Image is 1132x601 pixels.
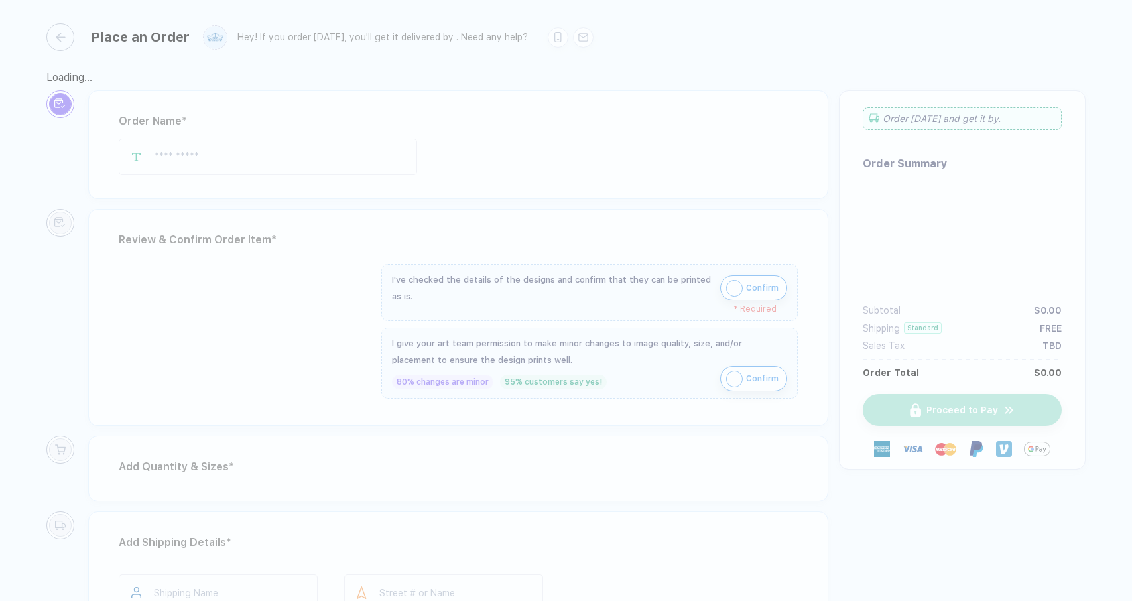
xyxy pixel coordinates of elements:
div: Shipping [863,323,900,334]
div: FREE [1040,323,1062,334]
div: Add Shipping Details [119,532,798,553]
div: 95% customers say yes! [500,375,607,389]
img: icon [726,280,743,297]
div: Order Total [863,367,919,378]
img: Venmo [996,441,1012,457]
span: Confirm [746,368,779,389]
img: visa [902,438,923,460]
button: iconConfirm [720,366,787,391]
button: iconConfirm [720,275,787,300]
div: I give your art team permission to make minor changes to image quality, size, and/or placement to... [392,335,787,368]
img: user profile [204,26,227,49]
div: 80% changes are minor [392,375,493,389]
img: express [874,441,890,457]
img: master-card [935,438,956,460]
div: Order Summary [863,157,1062,170]
div: Sales Tax [863,340,905,351]
img: Paypal [968,441,984,457]
div: Order Name [119,111,798,132]
img: icon [726,371,743,387]
div: Order [DATE] and get it by . [863,107,1062,130]
img: GPay [1024,436,1050,462]
div: $0.00 [1034,367,1062,378]
div: Loading... [46,71,1086,84]
span: Confirm [746,277,779,299]
div: Review & Confirm Order Item [119,230,798,251]
div: Place an Order [91,29,190,45]
div: * Required [392,304,777,314]
div: Subtotal [863,305,901,316]
div: I've checked the details of the designs and confirm that they can be printed as is. [392,271,714,304]
div: Add Quantity & Sizes [119,456,798,478]
div: Hey! If you order [DATE], you'll get it delivered by . Need any help? [237,32,528,43]
div: Standard [904,322,942,334]
div: $0.00 [1034,305,1062,316]
div: TBD [1042,340,1062,351]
